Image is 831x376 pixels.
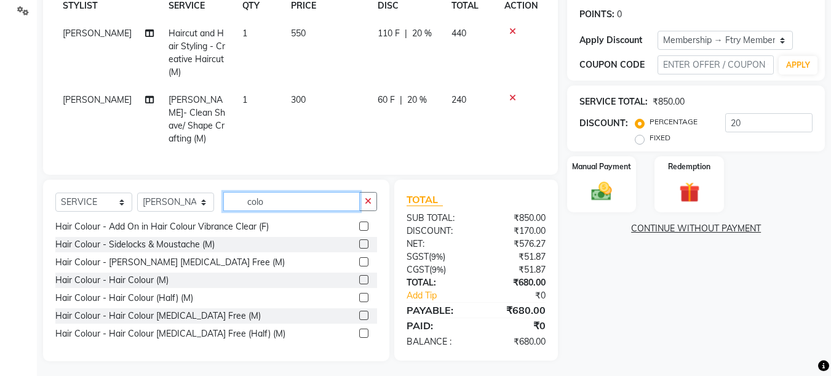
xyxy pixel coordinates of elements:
div: SERVICE TOTAL: [579,95,648,108]
div: Hair Colour - Hair Colour (Half) (M) [55,292,193,305]
span: 240 [451,94,466,105]
span: [PERSON_NAME] [63,28,132,39]
label: Redemption [668,161,710,172]
label: PERCENTAGE [650,116,698,127]
div: ₹576.27 [476,238,555,250]
span: 1 [242,94,247,105]
span: | [405,27,407,40]
div: NET: [397,238,476,250]
span: 20 % [412,27,432,40]
input: Search or Scan [223,192,360,211]
span: CGST [407,264,429,275]
button: APPLY [779,56,817,74]
span: 60 F [378,94,395,106]
input: ENTER OFFER / COUPON CODE [658,55,774,74]
div: BALANCE : [397,335,476,348]
div: Hair Colour - Hair Colour (M) [55,274,169,287]
div: SUB TOTAL: [397,212,476,225]
div: ₹850.00 [476,212,555,225]
img: _cash.svg [585,180,618,203]
div: ₹680.00 [476,335,555,348]
div: PAID: [397,318,476,333]
span: 1 [242,28,247,39]
label: Manual Payment [572,161,631,172]
div: Apply Discount [579,34,657,47]
span: | [400,94,402,106]
span: [PERSON_NAME]- Clean Shave/ Shape Crafting (M) [169,94,225,144]
div: ₹850.00 [653,95,685,108]
div: TOTAL: [397,276,476,289]
span: 550 [291,28,306,39]
div: Hair Colour - Hair Colour [MEDICAL_DATA] Free (M) [55,310,261,322]
div: ₹170.00 [476,225,555,238]
span: Haircut and Hair Styling - Creative Haircut (M) [169,28,225,78]
div: ₹0 [490,289,555,302]
div: ( ) [397,263,476,276]
a: Add Tip [397,289,489,302]
div: DISCOUNT: [397,225,476,238]
div: DISCOUNT: [579,117,628,130]
div: Hair Colour - Sidelocks & Moustache (M) [55,238,215,251]
div: Hair Colour - Hair Colour [MEDICAL_DATA] Free (Half) (M) [55,327,285,340]
span: SGST [407,251,429,262]
a: CONTINUE WITHOUT PAYMENT [570,222,822,235]
span: TOTAL [407,193,443,206]
div: Hair Colour - Add On in Hair Colour Vibrance Clear (F) [55,220,269,233]
span: 9% [432,265,443,274]
img: _gift.svg [673,180,706,205]
label: FIXED [650,132,670,143]
div: ₹0 [476,318,555,333]
div: ₹680.00 [476,276,555,289]
span: 440 [451,28,466,39]
div: ₹51.87 [476,250,555,263]
div: 0 [617,8,622,21]
div: Hair Colour - [PERSON_NAME] [MEDICAL_DATA] Free (M) [55,256,285,269]
span: [PERSON_NAME] [63,94,132,105]
div: COUPON CODE [579,58,657,71]
div: ₹680.00 [476,303,555,318]
div: ₹51.87 [476,263,555,276]
span: 9% [431,252,443,262]
span: 300 [291,94,306,105]
span: 20 % [407,94,427,106]
div: POINTS: [579,8,614,21]
span: 110 F [378,27,400,40]
div: ( ) [397,250,476,263]
div: PAYABLE: [397,303,476,318]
